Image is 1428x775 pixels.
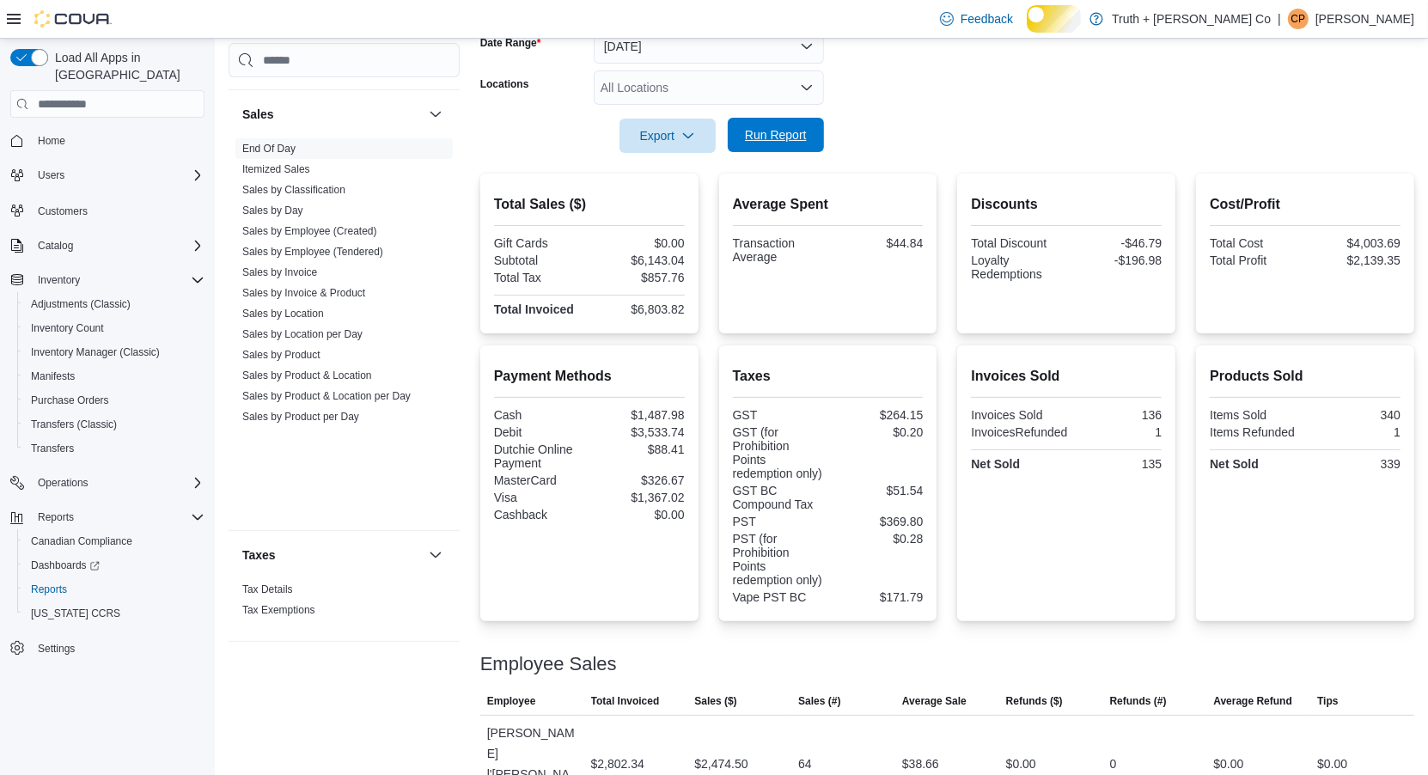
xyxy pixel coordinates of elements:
[593,425,685,439] div: $3,533.74
[593,442,685,456] div: $88.41
[1309,253,1401,267] div: $2,139.35
[31,607,120,620] span: [US_STATE] CCRS
[242,349,320,361] a: Sales by Product
[971,236,1063,250] div: Total Discount
[31,199,204,221] span: Customers
[971,366,1162,387] h2: Invoices Sold
[38,273,80,287] span: Inventory
[494,508,586,522] div: Cashback
[971,457,1020,471] strong: Net Sold
[229,138,460,530] div: Sales
[694,694,736,708] span: Sales ($)
[593,236,685,250] div: $0.00
[494,253,586,267] div: Subtotal
[31,235,204,256] span: Catalog
[24,366,82,387] a: Manifests
[1291,9,1306,29] span: CP
[1317,754,1347,774] div: $0.00
[17,577,211,601] button: Reports
[31,270,87,290] button: Inventory
[1210,253,1302,267] div: Total Profit
[1006,694,1063,708] span: Refunds ($)
[745,126,807,143] span: Run Report
[593,508,685,522] div: $0.00
[242,390,411,402] a: Sales by Product & Location per Day
[242,266,317,278] a: Sales by Invoice
[31,473,95,493] button: Operations
[1027,5,1081,32] input: Dark Mode
[34,10,112,27] img: Cova
[242,106,422,123] button: Sales
[24,318,204,339] span: Inventory Count
[728,118,824,152] button: Run Report
[1006,754,1036,774] div: $0.00
[494,236,586,250] div: Gift Cards
[31,638,204,659] span: Settings
[38,642,75,656] span: Settings
[24,294,204,314] span: Adjustments (Classic)
[480,77,529,91] label: Locations
[24,603,204,624] span: Washington CCRS
[242,546,276,564] h3: Taxes
[242,184,345,196] a: Sales by Classification
[480,654,617,674] h3: Employee Sales
[31,583,67,596] span: Reports
[242,245,383,259] span: Sales by Employee (Tendered)
[38,168,64,182] span: Users
[591,754,644,774] div: $2,802.34
[1309,236,1401,250] div: $4,003.69
[31,507,204,528] span: Reports
[733,590,825,604] div: Vape PST BC
[3,163,211,187] button: Users
[24,531,204,552] span: Canadian Compliance
[831,408,923,422] div: $264.15
[31,321,104,335] span: Inventory Count
[242,369,372,382] span: Sales by Product & Location
[24,318,111,339] a: Inventory Count
[1309,457,1401,471] div: 339
[1110,694,1167,708] span: Refunds (#)
[831,484,923,497] div: $51.54
[24,390,116,411] a: Purchase Orders
[242,246,383,258] a: Sales by Employee (Tendered)
[494,366,685,387] h2: Payment Methods
[831,590,923,604] div: $171.79
[494,473,586,487] div: MasterCard
[1210,236,1302,250] div: Total Cost
[242,142,296,156] span: End Of Day
[733,425,825,480] div: GST (for Prohibition Points redemption only)
[1278,9,1281,29] p: |
[17,529,211,553] button: Canadian Compliance
[902,694,967,708] span: Average Sale
[242,411,359,423] a: Sales by Product per Day
[591,694,660,708] span: Total Invoiced
[831,515,923,528] div: $369.80
[1210,194,1401,215] h2: Cost/Profit
[494,491,586,504] div: Visa
[242,224,377,238] span: Sales by Employee (Created)
[1309,408,1401,422] div: 340
[3,128,211,153] button: Home
[24,414,204,435] span: Transfers (Classic)
[242,327,363,341] span: Sales by Location per Day
[1213,694,1292,708] span: Average Refund
[31,131,72,151] a: Home
[242,163,310,175] a: Itemized Sales
[242,583,293,596] span: Tax Details
[1070,408,1162,422] div: 136
[1210,366,1401,387] h2: Products Sold
[1309,425,1401,439] div: 1
[31,201,95,222] a: Customers
[1210,425,1302,439] div: Items Refunded
[242,308,324,320] a: Sales by Location
[593,302,685,316] div: $6,803.82
[38,134,65,148] span: Home
[733,366,924,387] h2: Taxes
[242,583,293,595] a: Tax Details
[24,342,167,363] a: Inventory Manager (Classic)
[242,369,372,381] a: Sales by Product & Location
[1074,425,1162,439] div: 1
[494,194,685,215] h2: Total Sales ($)
[31,297,131,311] span: Adjustments (Classic)
[3,471,211,495] button: Operations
